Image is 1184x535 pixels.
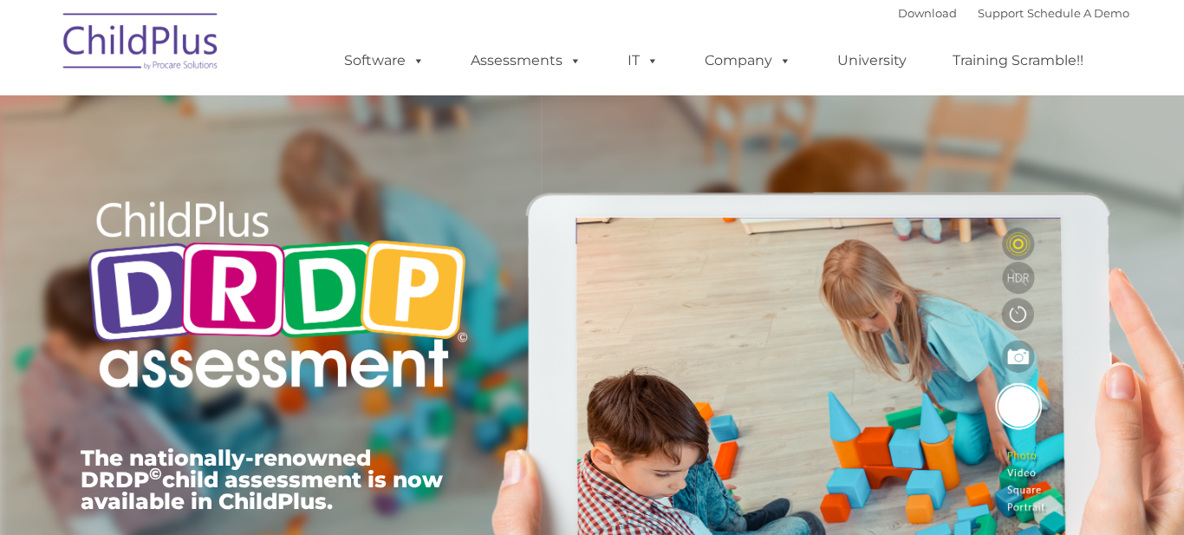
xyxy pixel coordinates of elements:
[453,43,599,78] a: Assessments
[935,43,1101,78] a: Training Scramble!!
[81,445,443,514] span: The nationally-renowned DRDP child assessment is now available in ChildPlus.
[149,464,162,484] sup: ©
[327,43,442,78] a: Software
[55,1,228,88] img: ChildPlus by Procare Solutions
[898,6,957,20] a: Download
[898,6,1129,20] font: |
[687,43,809,78] a: Company
[1027,6,1129,20] a: Schedule A Demo
[978,6,1024,20] a: Support
[610,43,676,78] a: IT
[81,178,474,417] img: Copyright - DRDP Logo Light
[820,43,924,78] a: University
